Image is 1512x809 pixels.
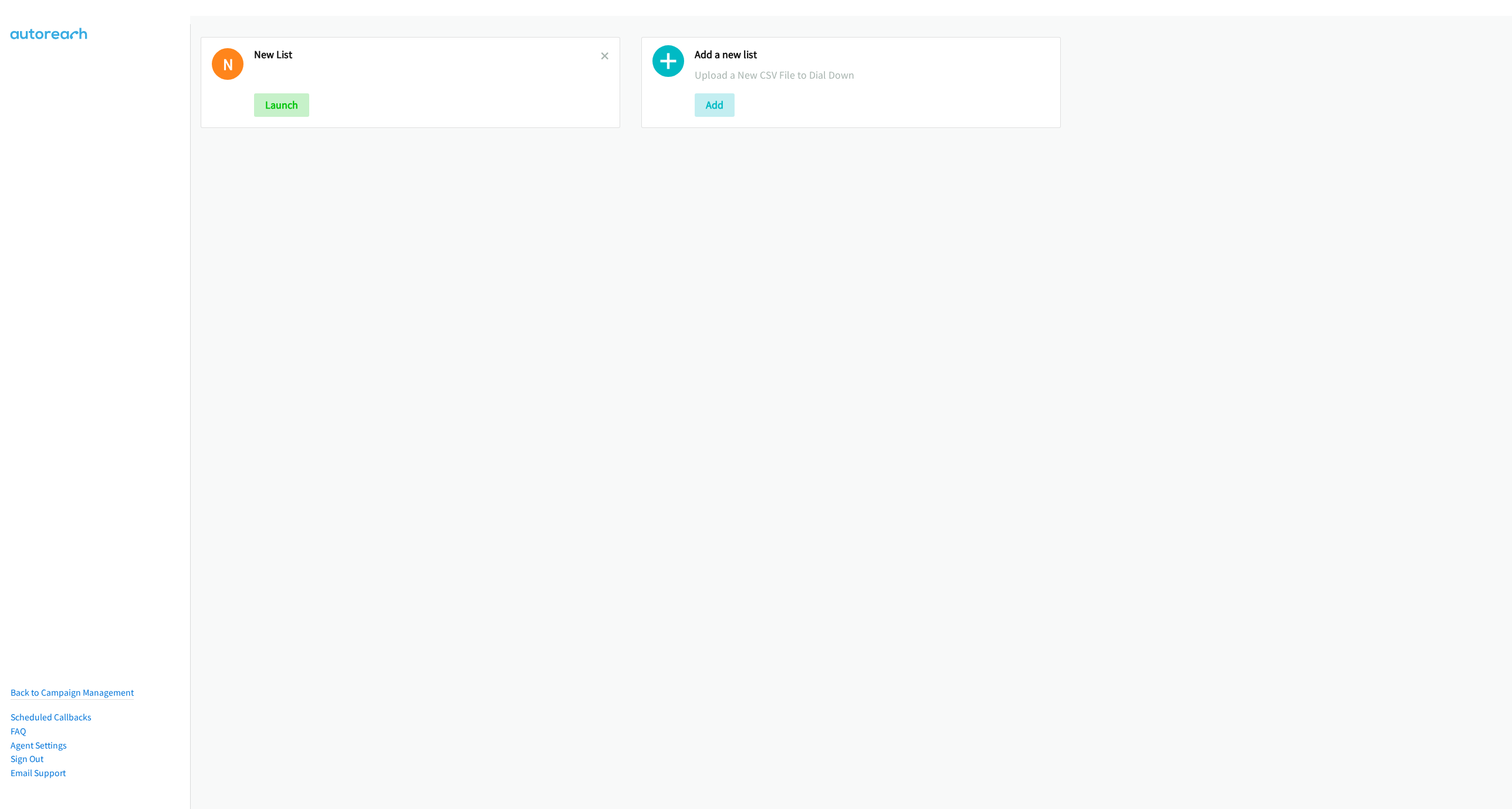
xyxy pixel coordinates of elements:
[254,93,309,117] button: Launch
[11,687,134,698] a: Back to Campaign Management
[695,93,735,117] button: Add
[254,48,601,62] h2: New List
[11,712,92,723] a: Scheduled Callbacks
[11,767,66,778] a: Email Support
[11,753,43,764] a: Sign Out
[695,48,1050,62] h2: Add a new list
[11,740,67,751] a: Agent Settings
[212,48,243,80] h1: N
[11,726,26,737] a: FAQ
[695,67,1050,83] p: Upload a New CSV File to Dial Down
